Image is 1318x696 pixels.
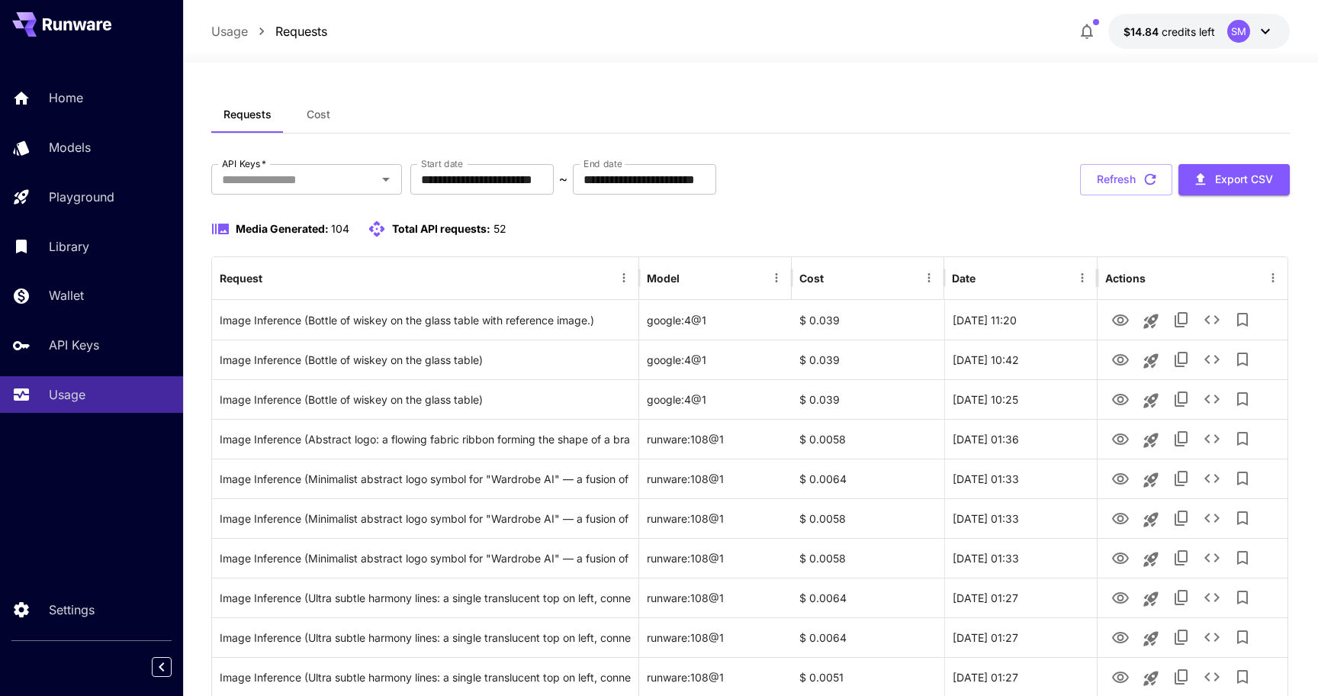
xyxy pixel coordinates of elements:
button: Open [375,169,397,190]
button: Launch in playground [1136,465,1166,495]
button: See details [1197,384,1227,414]
div: Click to copy prompt [220,578,631,617]
button: Sort [264,267,285,288]
div: google:4@1 [639,379,792,419]
button: Collapse sidebar [152,657,172,677]
div: Collapse sidebar [163,653,183,681]
button: Copy TaskUUID [1166,662,1197,692]
div: 23 Sep, 2025 01:27 [944,617,1097,657]
button: Add to library [1227,503,1258,533]
p: API Keys [49,336,99,354]
button: See details [1197,304,1227,335]
button: Launch in playground [1136,544,1166,575]
div: runware:108@1 [639,498,792,538]
div: $ 0.039 [792,340,944,379]
button: View [1105,304,1136,335]
div: Click to copy prompt [220,459,631,498]
div: $14.842 [1124,24,1215,40]
button: Menu [1072,267,1093,288]
div: Model [647,272,680,285]
button: View [1105,582,1136,613]
label: API Keys [222,157,266,170]
button: Copy TaskUUID [1166,622,1197,652]
button: See details [1197,424,1227,454]
button: Copy TaskUUID [1166,424,1197,454]
div: 23 Sep, 2025 01:33 [944,538,1097,578]
button: See details [1197,582,1227,613]
button: See details [1197,622,1227,652]
button: See details [1197,344,1227,375]
button: View [1105,462,1136,494]
div: Request [220,272,262,285]
button: Launch in playground [1136,385,1166,416]
p: Home [49,89,83,107]
div: runware:108@1 [639,538,792,578]
button: Add to library [1227,622,1258,652]
nav: breadcrumb [211,22,327,40]
p: Models [49,138,91,156]
button: See details [1197,543,1227,573]
button: Add to library [1227,344,1258,375]
span: Requests [223,108,272,121]
button: View [1105,502,1136,533]
button: Launch in playground [1136,584,1166,614]
div: Click to copy prompt [220,539,631,578]
div: SM [1227,20,1250,43]
span: 52 [493,222,506,235]
div: runware:108@1 [639,578,792,617]
div: $ 0.0058 [792,498,944,538]
button: Export CSV [1178,164,1290,195]
a: Requests [275,22,327,40]
button: View [1105,423,1136,454]
button: Launch in playground [1136,306,1166,337]
button: Refresh [1080,164,1172,195]
p: Usage [211,22,248,40]
span: $14.84 [1124,25,1162,38]
span: 104 [331,222,349,235]
button: View [1105,383,1136,414]
button: Copy TaskUUID [1166,384,1197,414]
div: Click to copy prompt [220,499,631,538]
button: Copy TaskUUID [1166,503,1197,533]
div: $ 0.0058 [792,419,944,459]
button: Launch in playground [1136,425,1166,456]
button: Copy TaskUUID [1166,463,1197,494]
p: Settings [49,601,95,619]
div: 23 Sep, 2025 01:27 [944,578,1097,617]
button: Launch in playground [1136,504,1166,535]
span: Media Generated: [236,222,329,235]
button: Copy TaskUUID [1166,304,1197,335]
button: Sort [825,267,847,288]
div: $ 0.0058 [792,538,944,578]
div: $ 0.0064 [792,578,944,617]
button: Add to library [1227,384,1258,414]
div: runware:108@1 [639,459,792,498]
button: Add to library [1227,424,1258,454]
p: Playground [49,188,114,206]
button: Add to library [1227,662,1258,692]
div: runware:108@1 [639,419,792,459]
div: $ 0.039 [792,379,944,419]
button: Launch in playground [1136,663,1166,694]
button: Launch in playground [1136,346,1166,376]
div: $ 0.039 [792,300,944,340]
button: $14.842SM [1108,14,1290,49]
button: View [1105,621,1136,652]
button: Menu [1262,267,1284,288]
p: Usage [49,385,85,404]
button: Copy TaskUUID [1166,543,1197,573]
button: Add to library [1227,543,1258,573]
div: 23 Sep, 2025 10:42 [944,340,1097,379]
span: Total API requests: [392,222,490,235]
div: Click to copy prompt [220,380,631,419]
button: Menu [918,267,940,288]
button: Sort [977,267,998,288]
label: End date [583,157,622,170]
button: View [1105,343,1136,375]
label: Start date [421,157,463,170]
button: Add to library [1227,582,1258,613]
div: 23 Sep, 2025 01:36 [944,419,1097,459]
div: Date [952,272,976,285]
button: Add to library [1227,463,1258,494]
